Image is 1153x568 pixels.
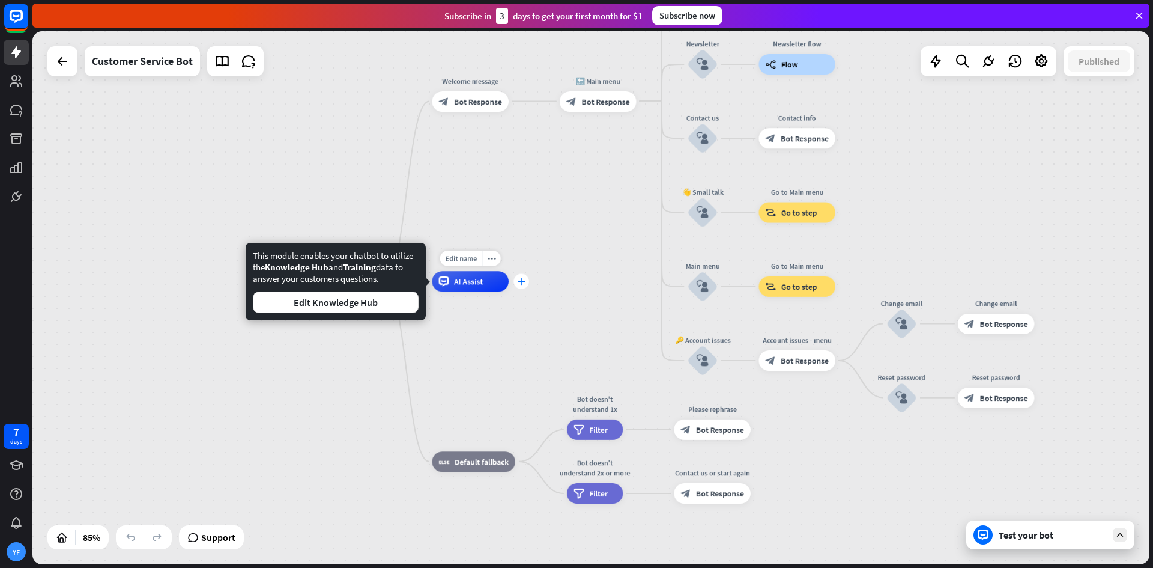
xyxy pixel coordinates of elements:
[582,96,630,106] span: Bot Response
[439,96,449,106] i: block_bot_response
[964,392,975,403] i: block_bot_response
[573,424,584,435] i: filter
[781,281,817,292] span: Go to step
[781,207,817,218] span: Go to step
[766,356,776,366] i: block_bot_response
[425,76,516,86] div: Welcome message
[13,427,19,438] div: 7
[79,528,104,547] div: 85%
[696,489,744,499] span: Bot Response
[589,424,608,435] span: Filter
[766,60,776,70] i: builder_tree
[751,187,843,197] div: Go to Main menu
[697,206,709,218] i: block_user_input
[566,96,576,106] i: block_bot_response
[696,424,744,435] span: Bot Response
[488,255,496,263] i: more_horiz
[455,456,509,466] span: Default fallback
[552,76,644,86] div: 🔙 Main menu
[10,5,46,41] button: Open LiveChat chat widget
[652,6,722,25] div: Subscribe now
[895,317,907,329] i: block_user_input
[871,372,932,382] div: Reset password
[559,394,631,414] div: Bot doesn't understand 1x
[766,133,776,144] i: block_bot_response
[999,529,1107,541] div: Test your bot
[1068,50,1130,72] button: Published
[781,133,829,144] span: Bot Response
[454,276,483,287] span: AI Assist
[672,113,733,123] div: Contact us
[265,261,328,273] span: Knowledge Hub
[697,281,709,293] i: block_user_input
[573,489,584,499] i: filter
[697,132,709,144] i: block_user_input
[92,46,193,76] div: Customer Service Bot
[980,319,1028,329] span: Bot Response
[496,8,508,24] div: 3
[672,261,733,271] div: Main menu
[781,60,798,70] span: Flow
[672,39,733,49] div: Newsletter
[751,39,843,49] div: Newsletter flow
[4,424,29,449] a: 7 days
[751,113,843,123] div: Contact info
[454,96,502,106] span: Bot Response
[667,404,758,414] div: Please rephrase
[980,392,1028,403] span: Bot Response
[589,489,608,499] span: Filter
[445,254,477,263] span: Edit name
[871,298,932,308] div: Change email
[10,438,22,446] div: days
[201,528,235,547] span: Support
[672,187,733,197] div: 👋 Small talk
[559,458,631,478] div: Bot doesn't understand 2x or more
[7,542,26,561] div: YF
[680,489,691,499] i: block_bot_response
[766,207,776,218] i: block_goto
[751,335,843,346] div: Account issues - menu
[697,58,709,70] i: block_user_input
[766,281,776,292] i: block_goto
[444,8,643,24] div: Subscribe in days to get your first month for $1
[950,372,1042,382] div: Reset password
[343,261,376,273] span: Training
[667,468,758,478] div: Contact us or start again
[518,278,525,285] i: plus
[895,391,907,403] i: block_user_input
[950,298,1042,308] div: Change email
[751,261,843,271] div: Go to Main menu
[680,424,691,435] i: block_bot_response
[964,319,975,329] i: block_bot_response
[253,292,419,313] button: Edit Knowledge Hub
[697,355,709,367] i: block_user_input
[439,456,450,466] i: block_fallback
[253,250,419,313] div: This module enables your chatbot to utilize the and data to answer your customers questions.
[672,335,733,346] div: 🔑 Account issues
[781,356,829,366] span: Bot Response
